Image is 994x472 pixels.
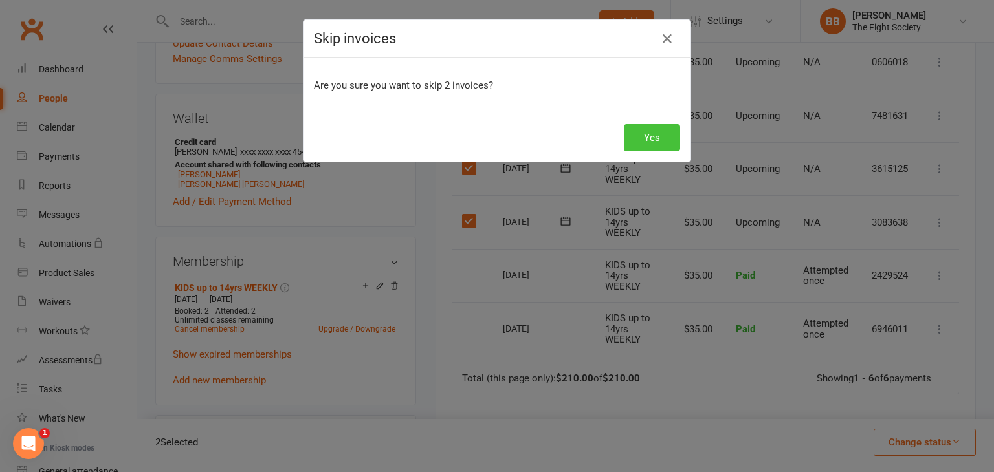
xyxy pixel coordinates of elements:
[314,80,493,91] span: Are you sure you want to skip 2 invoices?
[39,428,50,438] span: 1
[624,124,680,151] button: Yes
[314,30,680,47] h4: Skip invoices
[13,428,44,459] iframe: Intercom live chat
[657,28,678,49] button: Close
